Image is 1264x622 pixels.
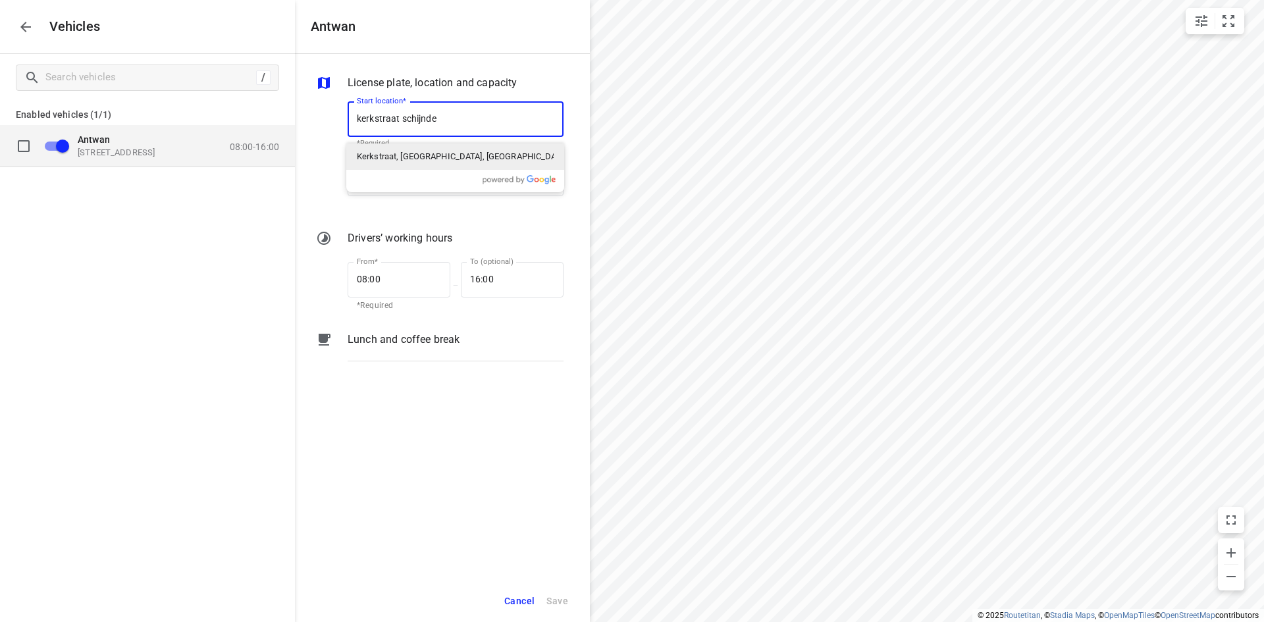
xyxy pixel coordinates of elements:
div: Lunch and coffee break [316,332,564,371]
p: *Required [357,299,441,313]
div: License plate, location and capacity [316,75,564,93]
p: Vehicles [39,19,101,34]
button: Map settings [1188,8,1215,34]
a: Routetitan [1004,611,1041,620]
p: License plate, location and capacity [348,75,517,91]
span: Disable [37,133,70,158]
li: © 2025 , © , © © contributors [978,611,1259,620]
p: — [450,280,461,290]
img: Powered by Google [483,175,556,184]
p: 08:00-16:00 [230,141,279,151]
p: [STREET_ADDRESS] [78,147,209,157]
a: Stadia Maps [1050,611,1095,620]
span: Antwan [78,134,110,144]
button: Fit zoom [1215,8,1242,34]
p: Kerkstraat, [GEOGRAPHIC_DATA], [GEOGRAPHIC_DATA] [357,150,554,163]
button: Cancel [498,588,540,615]
h5: Antwan [311,19,355,34]
a: OpenMapTiles [1104,611,1155,620]
div: small contained button group [1186,8,1244,34]
p: Lunch and coffee break [348,332,460,348]
p: Drivers’ working hours [348,230,452,246]
div: Drivers’ working hours [316,230,564,249]
div: / [256,70,271,85]
input: Search vehicles [45,67,256,88]
a: OpenStreetMap [1161,611,1215,620]
span: Cancel [504,593,535,609]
